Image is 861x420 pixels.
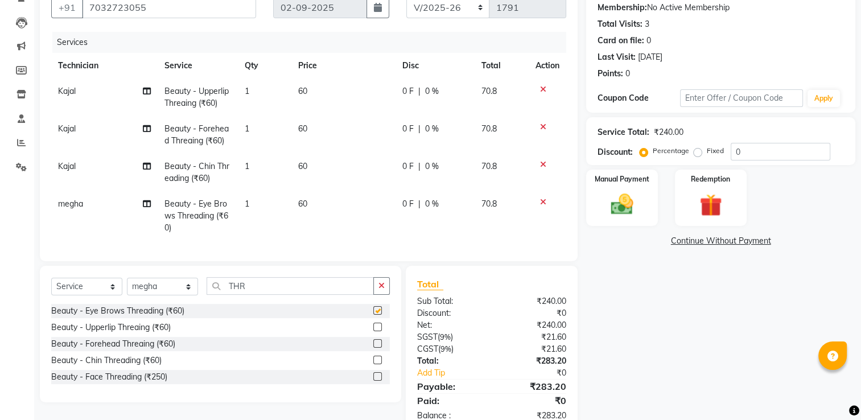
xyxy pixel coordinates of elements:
div: ₹0 [506,367,575,379]
div: Card on file: [598,35,644,47]
div: No Active Membership [598,2,844,14]
span: Kajal [58,86,76,96]
span: 70.8 [481,86,497,96]
label: Percentage [653,146,689,156]
span: 0 F [402,85,414,97]
th: Total [475,53,529,79]
span: 70.8 [481,161,497,171]
div: ( ) [409,343,492,355]
div: 3 [645,18,649,30]
span: 0 % [425,160,439,172]
span: 0 % [425,123,439,135]
div: [DATE] [638,51,662,63]
div: ₹240.00 [492,295,575,307]
a: Add Tip [409,367,505,379]
span: Kajal [58,161,76,171]
div: Total: [409,355,492,367]
th: Technician [51,53,158,79]
th: Action [529,53,566,79]
span: Total [417,278,443,290]
div: Discount: [598,146,633,158]
span: Beauty - Upperlip Threaing (₹60) [164,86,229,108]
span: | [418,198,421,210]
span: 1 [245,86,249,96]
span: 70.8 [481,123,497,134]
span: Beauty - Chin Threading (₹60) [164,161,229,183]
th: Price [291,53,396,79]
span: | [418,160,421,172]
span: 9% [440,344,451,353]
span: CGST [417,344,438,354]
div: ₹240.00 [492,319,575,331]
span: Beauty - Eye Brows Threading (₹60) [164,199,228,233]
span: 60 [298,199,307,209]
div: Membership: [598,2,647,14]
label: Manual Payment [595,174,649,184]
div: 0 [625,68,630,80]
span: 60 [298,86,307,96]
div: 0 [646,35,651,47]
div: Beauty - Upperlip Threaing (₹60) [51,322,171,333]
div: Sub Total: [409,295,492,307]
span: Kajal [58,123,76,134]
button: Apply [808,90,840,107]
div: Beauty - Eye Brows Threading (₹60) [51,305,184,317]
div: Beauty - Forehead Threaing (₹60) [51,338,175,350]
label: Redemption [691,174,730,184]
span: 0 % [425,85,439,97]
span: megha [58,199,83,209]
div: Payable: [409,380,492,393]
div: Beauty - Chin Threading (₹60) [51,355,162,367]
div: Net: [409,319,492,331]
div: Points: [598,68,623,80]
div: Coupon Code [598,92,679,104]
img: _cash.svg [604,191,640,217]
div: ₹21.60 [492,331,575,343]
span: 1 [245,161,249,171]
div: Paid: [409,394,492,407]
div: Service Total: [598,126,649,138]
span: | [418,85,421,97]
div: Services [52,32,575,53]
div: ₹240.00 [654,126,683,138]
input: Search or Scan [207,277,374,295]
div: ₹283.20 [492,355,575,367]
span: 1 [245,199,249,209]
span: Beauty - Forehead Threaing (₹60) [164,123,229,146]
a: Continue Without Payment [588,235,853,247]
span: 60 [298,161,307,171]
div: Beauty - Face Threading (₹250) [51,371,167,383]
span: SGST [417,332,438,342]
div: ₹0 [492,307,575,319]
span: 0 F [402,198,414,210]
div: ₹0 [492,394,575,407]
th: Disc [396,53,475,79]
div: ₹21.60 [492,343,575,355]
input: Enter Offer / Coupon Code [680,89,803,107]
span: 70.8 [481,199,497,209]
div: ₹283.20 [492,380,575,393]
span: 0 % [425,198,439,210]
div: Total Visits: [598,18,642,30]
span: | [418,123,421,135]
span: 0 F [402,160,414,172]
label: Fixed [707,146,724,156]
span: 1 [245,123,249,134]
div: Discount: [409,307,492,319]
div: Last Visit: [598,51,636,63]
th: Qty [238,53,291,79]
div: ( ) [409,331,492,343]
th: Service [158,53,238,79]
span: 9% [440,332,451,341]
span: 60 [298,123,307,134]
img: _gift.svg [693,191,729,219]
span: 0 F [402,123,414,135]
